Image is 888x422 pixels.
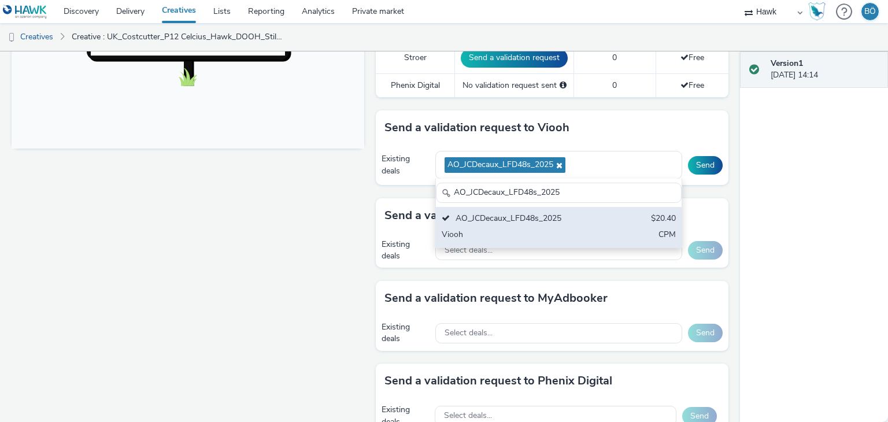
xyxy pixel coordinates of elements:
[864,3,876,20] div: BÖ
[66,23,288,51] a: Creative : UK_Costcutter_P12 Celcius_Hawk_DOOH_Still_6s_1080x1920_26.08.2025
[444,411,492,421] span: Select deals...
[808,2,830,21] a: Hawk Academy
[442,229,595,242] div: Viooh
[382,153,430,177] div: Existing deals
[680,52,704,63] span: Free
[382,239,430,262] div: Existing deals
[384,372,612,390] h3: Send a validation request to Phenix Digital
[376,43,455,73] td: Stroer
[560,80,567,91] div: Please select a deal below and click on Send to send a validation request to Phenix Digital.
[442,213,595,226] div: AO_JCDecaux_LFD48s_2025
[658,229,676,242] div: CPM
[382,321,430,345] div: Existing deals
[384,290,608,307] h3: Send a validation request to MyAdbooker
[771,58,803,69] strong: Version 1
[612,52,617,63] span: 0
[445,328,493,338] span: Select deals...
[447,160,553,170] span: AO_JCDecaux_LFD48s_2025
[680,80,704,91] span: Free
[436,183,682,203] input: Search......
[688,156,723,175] button: Send
[376,73,455,97] td: Phenix Digital
[651,213,676,226] div: $20.40
[688,241,723,260] button: Send
[688,324,723,342] button: Send
[384,207,593,224] h3: Send a validation request to Broadsign
[771,58,879,82] div: [DATE] 14:14
[461,49,568,67] button: Send a validation request
[808,2,826,21] img: Hawk Academy
[384,119,569,136] h3: Send a validation request to Viooh
[3,5,47,19] img: undefined Logo
[6,32,17,43] img: dooh
[612,80,617,91] span: 0
[461,80,568,91] div: No validation request sent
[445,246,493,256] span: Select deals...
